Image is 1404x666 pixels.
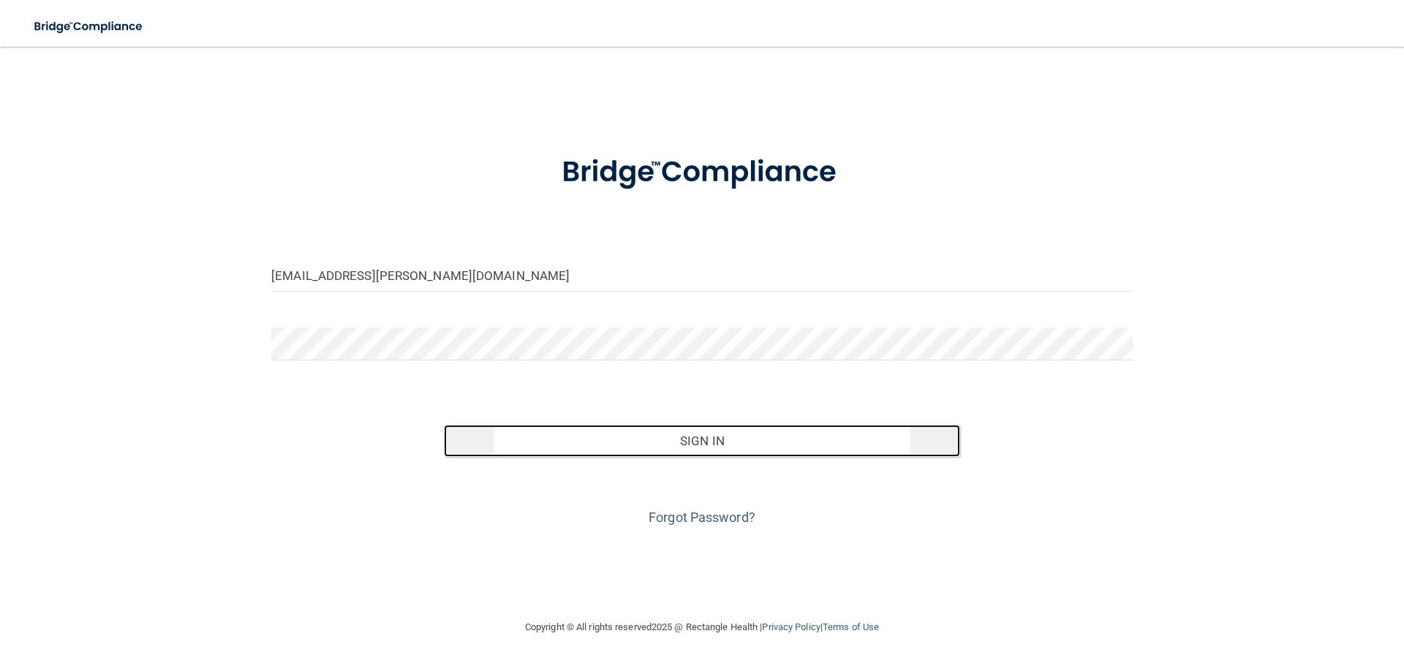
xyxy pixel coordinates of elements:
input: Email [271,259,1133,292]
a: Terms of Use [823,621,879,632]
img: bridge_compliance_login_screen.278c3ca4.svg [22,12,156,42]
div: Copyright © All rights reserved 2025 @ Rectangle Health | | [435,604,969,651]
img: bridge_compliance_login_screen.278c3ca4.svg [532,135,872,211]
a: Privacy Policy [762,621,820,632]
button: Sign In [444,425,961,457]
a: Forgot Password? [649,510,755,525]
